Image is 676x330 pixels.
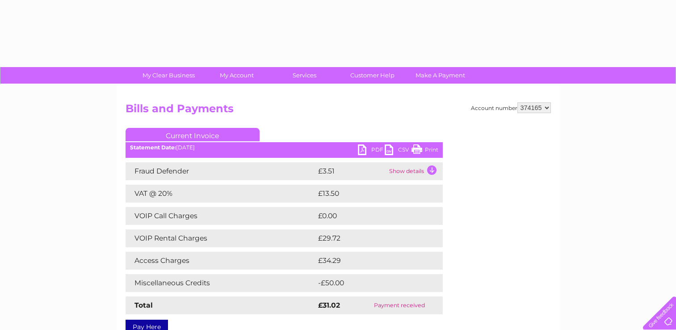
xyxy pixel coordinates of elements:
[385,144,411,157] a: CSV
[316,207,422,225] td: £0.00
[471,102,551,113] div: Account number
[316,274,427,292] td: -£50.00
[200,67,273,84] a: My Account
[316,185,424,203] td: £13.50
[126,102,551,119] h2: Bills and Payments
[126,274,316,292] td: Miscellaneous Credits
[316,229,424,247] td: £29.72
[126,207,316,225] td: VOIP Call Charges
[336,67,409,84] a: Customer Help
[403,67,477,84] a: Make A Payment
[126,144,443,151] div: [DATE]
[132,67,206,84] a: My Clear Business
[126,252,316,270] td: Access Charges
[411,144,438,157] a: Print
[358,144,385,157] a: PDF
[126,128,260,141] a: Current Invoice
[316,162,387,180] td: £3.51
[268,67,341,84] a: Services
[126,229,316,247] td: VOIP Rental Charges
[130,144,176,151] b: Statement Date:
[387,162,443,180] td: Show details
[126,185,316,203] td: VAT @ 20%
[134,301,153,309] strong: Total
[316,252,425,270] td: £34.29
[318,301,340,309] strong: £31.02
[357,296,442,314] td: Payment received
[126,162,316,180] td: Fraud Defender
